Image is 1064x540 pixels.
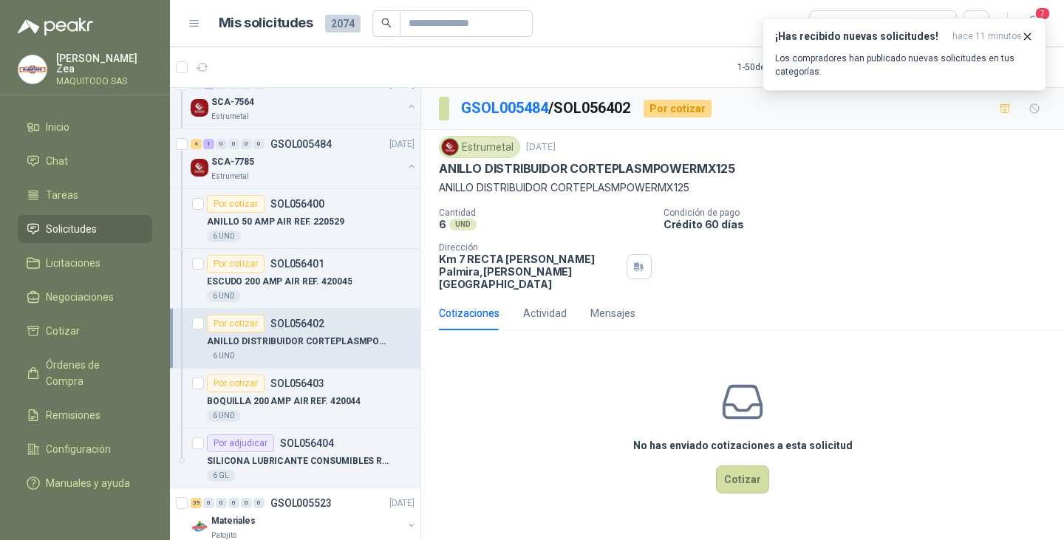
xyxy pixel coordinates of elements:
p: [DATE] [389,137,415,151]
p: [DATE] [389,496,415,510]
p: GSOL005484 [270,139,332,149]
a: Por adjudicarSOL056404SILICONA LUBRICANTE CONSUMIBLES REF270556 GL [170,428,420,488]
p: 6 [439,218,446,230]
span: Licitaciones [46,255,100,271]
span: 2074 [325,15,361,33]
div: 0 [253,498,265,508]
p: Km 7 RECTA [PERSON_NAME] Palmira , [PERSON_NAME][GEOGRAPHIC_DATA] [439,253,621,290]
p: SCA-7785 [211,155,254,169]
div: Por cotizar [207,375,265,392]
div: 0 [228,498,239,508]
p: Condición de pago [664,208,1058,218]
a: Por cotizarSOL056400ANILLO 50 AMP AIR REF. 2205296 UND [170,189,420,249]
p: Crédito 60 días [664,218,1058,230]
a: 0 1 0 0 0 0 GSOL005486[DATE] Company LogoSCA-7564Estrumetal [191,75,417,123]
p: SOL056404 [280,438,334,448]
div: UND [449,219,477,230]
p: Estrumetal [211,111,249,123]
span: Tareas [46,187,78,203]
a: Remisiones [18,401,152,429]
span: Manuales y ayuda [46,475,130,491]
div: 0 [253,139,265,149]
span: Solicitudes [46,221,97,237]
p: Cantidad [439,208,652,218]
button: 7 [1020,10,1046,37]
div: 0 [203,498,214,508]
p: SCA-7564 [211,95,254,109]
div: Estrumetal [439,136,520,158]
a: Manuales y ayuda [18,469,152,497]
div: Por adjudicar [207,434,274,452]
p: ANILLO DISTRIBUIDOR CORTEPLASMPOWERMX125 [439,161,735,177]
span: Órdenes de Compra [46,357,138,389]
a: Chat [18,147,152,175]
p: MAQUITODO SAS [56,77,152,86]
img: Company Logo [191,99,208,117]
p: ANILLO 50 AMP AIR REF. 220529 [207,215,344,229]
p: [DATE] [526,140,556,154]
p: BOQUILLA 200 AMP AIR REF. 420044 [207,394,361,409]
h3: No has enviado cotizaciones a esta solicitud [633,437,853,454]
a: Tareas [18,181,152,209]
div: 1 - 50 de 593 [737,55,828,79]
p: ANILLO DISTRIBUIDOR CORTEPLASMPOWERMX125 [207,335,391,349]
p: Materiales [211,514,256,528]
div: 0 [216,139,227,149]
div: 1 [203,139,214,149]
a: Órdenes de Compra [18,351,152,395]
div: 0 [241,139,252,149]
span: Inicio [46,119,69,135]
div: Por cotizar [207,255,265,273]
span: Chat [46,153,68,169]
a: Por cotizarSOL056401ESCUDO 200 AMP AIR REF. 4200456 UND [170,249,420,309]
p: SOL056401 [270,259,324,269]
div: 6 UND [207,350,241,362]
a: Cotizar [18,317,152,345]
a: GSOL005484 [461,99,548,117]
p: GSOL005523 [270,498,332,508]
a: Por cotizarSOL056403BOQUILLA 200 AMP AIR REF. 4200446 UND [170,369,420,428]
span: hace 11 minutos [952,30,1022,43]
div: 0 [216,498,227,508]
span: Negociaciones [46,289,114,305]
h1: Mis solicitudes [219,13,313,34]
p: SOL056400 [270,199,324,209]
p: SOL056403 [270,378,324,389]
div: Por cotizar [644,100,712,117]
span: 7 [1034,7,1051,21]
span: Remisiones [46,407,100,423]
div: 0 [228,139,239,149]
div: Por cotizar [207,315,265,332]
span: Configuración [46,441,111,457]
img: Logo peakr [18,18,93,35]
div: Actividad [523,305,567,321]
div: 4 [191,139,202,149]
a: Negociaciones [18,283,152,311]
div: 39 [191,498,202,508]
img: Company Logo [18,55,47,83]
div: Todas [819,16,850,32]
a: Por cotizarSOL056402ANILLO DISTRIBUIDOR CORTEPLASMPOWERMX1256 UND [170,309,420,369]
img: Company Logo [442,139,458,155]
h3: ¡Has recibido nuevas solicitudes! [775,30,947,43]
div: 6 UND [207,290,241,302]
div: Cotizaciones [439,305,499,321]
p: / SOL056402 [461,97,632,120]
p: Dirección [439,242,621,253]
button: ¡Has recibido nuevas solicitudes!hace 11 minutos Los compradores han publicado nuevas solicitudes... [763,18,1046,91]
img: Company Logo [191,159,208,177]
a: Inicio [18,113,152,141]
div: 6 GL [207,470,235,482]
div: Mensajes [590,305,635,321]
p: [PERSON_NAME] Zea [56,53,152,74]
a: Licitaciones [18,249,152,277]
a: Solicitudes [18,215,152,243]
p: SILICONA LUBRICANTE CONSUMIBLES REF27055 [207,454,391,468]
a: Configuración [18,435,152,463]
p: SOL056402 [270,318,324,329]
div: 6 UND [207,410,241,422]
p: Los compradores han publicado nuevas solicitudes en tus categorías. [775,52,1034,78]
p: Estrumetal [211,171,249,182]
img: Company Logo [191,518,208,536]
p: ESCUDO 200 AMP AIR REF. 420045 [207,275,352,289]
